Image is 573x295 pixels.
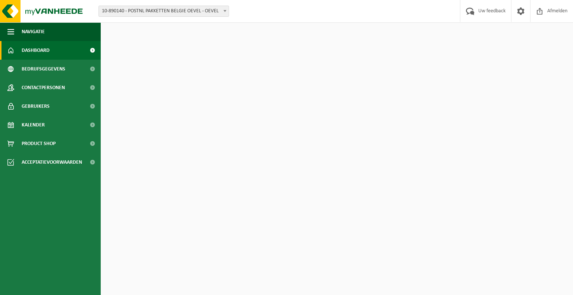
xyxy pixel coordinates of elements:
span: 10-890140 - POSTNL PAKKETTEN BELGIE OEVEL - OEVEL [99,6,229,16]
span: Navigatie [22,22,45,41]
span: Product Shop [22,134,56,153]
span: 10-890140 - POSTNL PAKKETTEN BELGIE OEVEL - OEVEL [98,6,229,17]
span: Contactpersonen [22,78,65,97]
span: Bedrijfsgegevens [22,60,65,78]
span: Dashboard [22,41,50,60]
span: Acceptatievoorwaarden [22,153,82,172]
span: Kalender [22,116,45,134]
span: Gebruikers [22,97,50,116]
